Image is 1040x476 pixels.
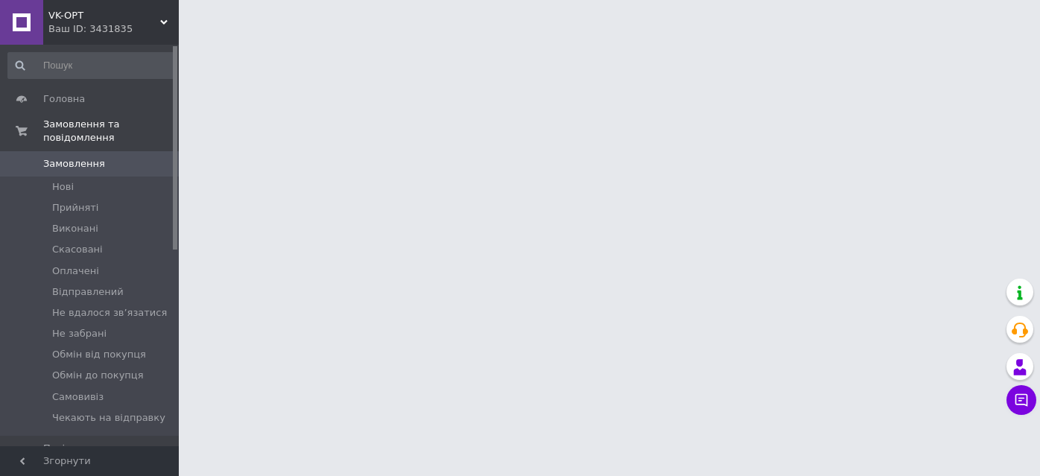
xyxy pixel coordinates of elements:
span: Виконані [52,222,98,235]
span: Обмін від покупця [52,348,146,361]
input: Пошук [7,52,176,79]
button: Чат з покупцем [1006,385,1036,415]
span: Чекають на відправку [52,411,165,425]
span: Нові [52,180,74,194]
span: Самовивіз [52,390,104,404]
span: Замовлення [43,157,105,171]
span: Обмін до покупця [52,369,144,382]
span: Оплачені [52,264,99,278]
div: Ваш ID: 3431835 [48,22,179,36]
span: Замовлення та повідомлення [43,118,179,145]
span: Не забрані [52,327,107,340]
span: Прийняті [52,201,98,215]
span: Головна [43,92,85,106]
span: Відправлений [52,285,124,299]
span: Не вдалося зв’язатися [52,306,167,320]
span: Скасовані [52,243,103,256]
span: VK-OPT [48,9,160,22]
span: Повідомлення [43,442,115,455]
